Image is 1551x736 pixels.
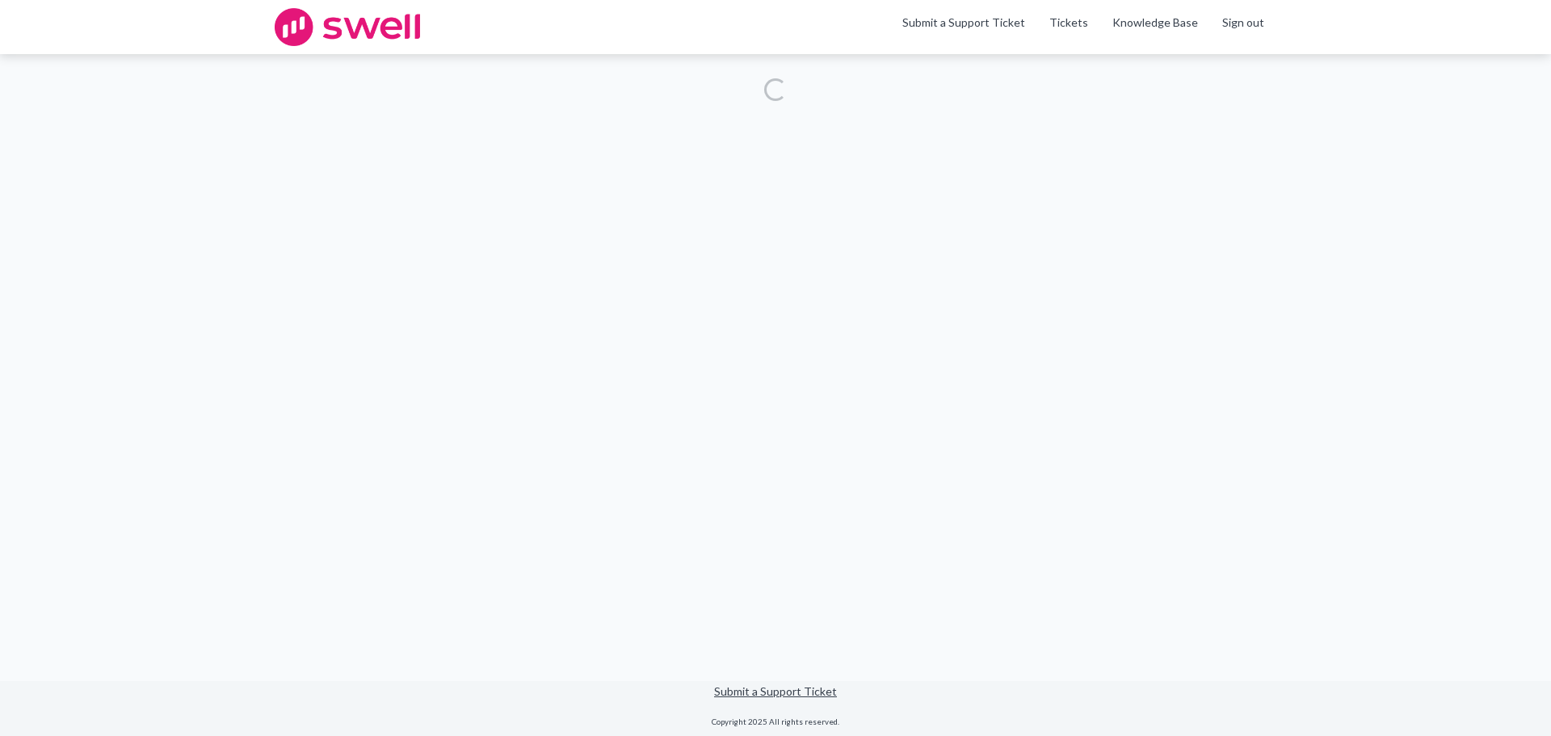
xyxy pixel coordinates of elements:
div: Navigation Menu [1037,15,1276,40]
div: Loading... [764,78,787,101]
img: swell [275,8,420,46]
nav: Swell CX Support [890,15,1276,40]
a: Knowledge Base [1112,15,1198,31]
a: Tickets [1049,15,1088,31]
ul: Main menu [890,15,1276,40]
a: Submit a Support Ticket [902,15,1025,29]
a: Sign out [1222,15,1264,31]
a: Submit a Support Ticket [714,684,837,698]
